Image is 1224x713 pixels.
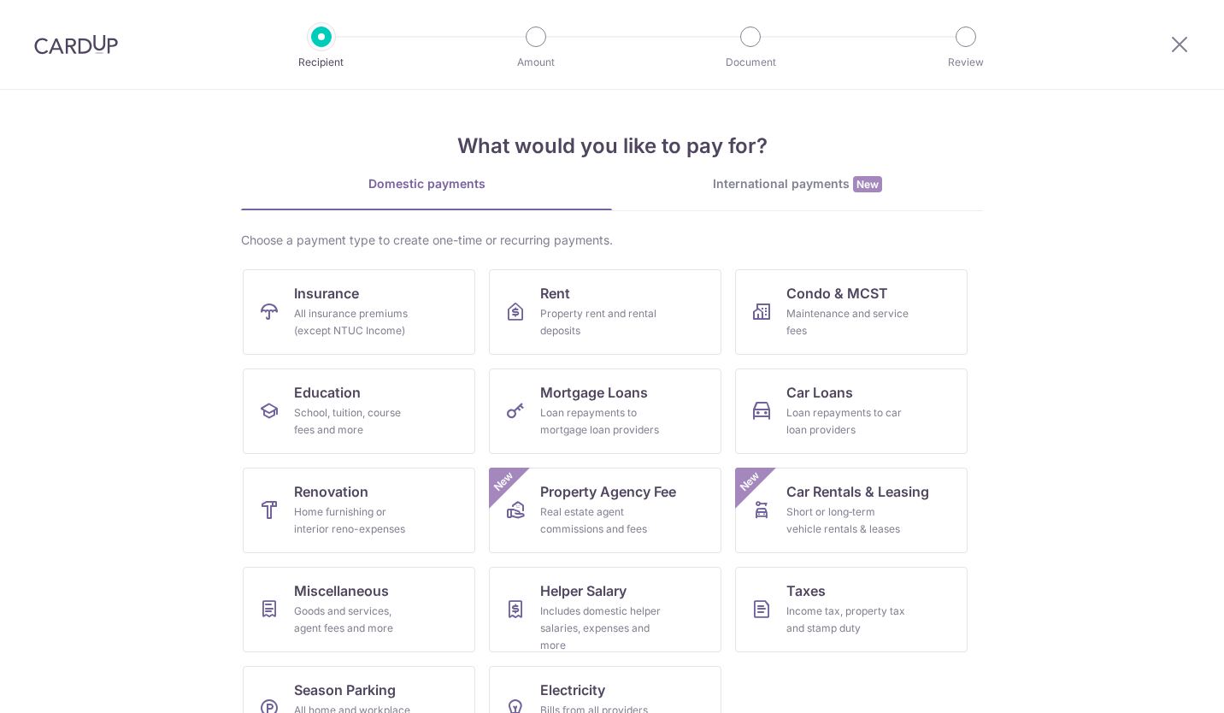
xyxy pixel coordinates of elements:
div: Maintenance and service fees [786,305,909,339]
a: RentProperty rent and rental deposits [489,269,721,355]
a: Car LoansLoan repayments to car loan providers [735,368,968,454]
span: Education [294,382,361,403]
p: Document [687,54,814,71]
span: New [853,176,882,192]
div: Real estate agent commissions and fees [540,504,663,538]
div: Includes domestic helper salaries, expenses and more [540,603,663,654]
div: Domestic payments [241,175,612,192]
div: Home furnishing or interior reno-expenses [294,504,417,538]
div: Income tax, property tax and stamp duty [786,603,909,637]
div: Property rent and rental deposits [540,305,663,339]
span: Renovation [294,481,368,502]
span: Mortgage Loans [540,382,648,403]
p: Amount [473,54,599,71]
span: Rent [540,283,570,303]
div: International payments [612,175,983,193]
a: Helper SalaryIncludes domestic helper salaries, expenses and more [489,567,721,652]
a: Condo & MCSTMaintenance and service fees [735,269,968,355]
a: TaxesIncome tax, property tax and stamp duty [735,567,968,652]
span: Car Rentals & Leasing [786,481,929,502]
div: Loan repayments to mortgage loan providers [540,404,663,439]
span: Helper Salary [540,580,627,601]
a: InsuranceAll insurance premiums (except NTUC Income) [243,269,475,355]
span: Condo & MCST [786,283,888,303]
a: RenovationHome furnishing or interior reno-expenses [243,468,475,553]
a: Mortgage LoansLoan repayments to mortgage loan providers [489,368,721,454]
p: Recipient [258,54,385,71]
a: Property Agency FeeReal estate agent commissions and feesNew [489,468,721,553]
div: All insurance premiums (except NTUC Income) [294,305,417,339]
h4: What would you like to pay for? [241,131,983,162]
div: Loan repayments to car loan providers [786,404,909,439]
span: Electricity [540,680,605,700]
a: Car Rentals & LeasingShort or long‑term vehicle rentals & leasesNew [735,468,968,553]
span: Miscellaneous [294,580,389,601]
span: Property Agency Fee [540,481,676,502]
span: Season Parking [294,680,396,700]
div: Short or long‑term vehicle rentals & leases [786,504,909,538]
p: Review [903,54,1029,71]
span: Insurance [294,283,359,303]
a: MiscellaneousGoods and services, agent fees and more [243,567,475,652]
span: New [736,468,764,496]
a: EducationSchool, tuition, course fees and more [243,368,475,454]
span: Car Loans [786,382,853,403]
div: School, tuition, course fees and more [294,404,417,439]
div: Goods and services, agent fees and more [294,603,417,637]
span: Taxes [786,580,826,601]
div: Choose a payment type to create one-time or recurring payments. [241,232,983,249]
img: CardUp [34,34,118,55]
span: New [490,468,518,496]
